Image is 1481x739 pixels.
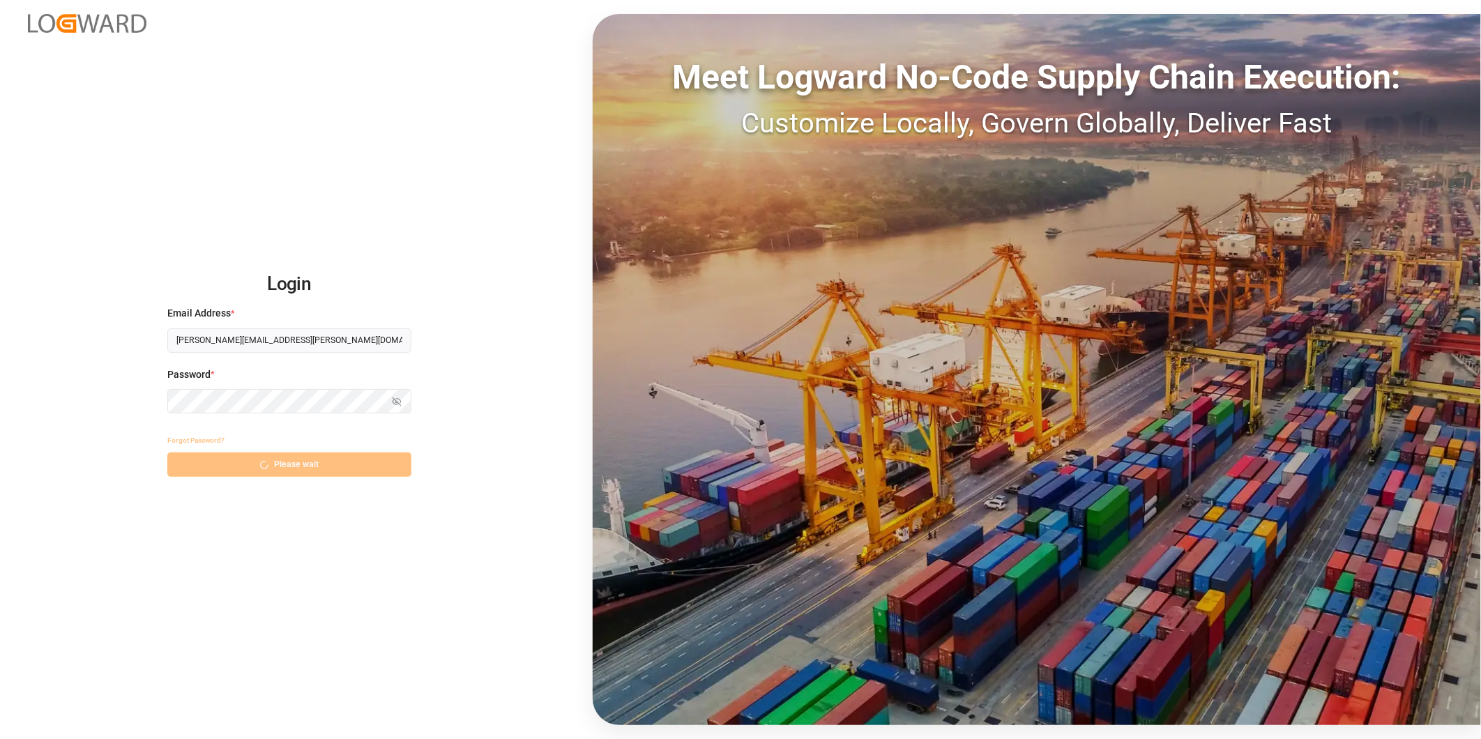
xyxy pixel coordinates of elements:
div: Customize Locally, Govern Globally, Deliver Fast [593,102,1481,144]
h2: Login [167,262,411,307]
span: Password [167,367,211,382]
div: Meet Logward No-Code Supply Chain Execution: [593,52,1481,102]
span: Email Address [167,306,231,321]
img: Logward_new_orange.png [28,14,146,33]
input: Enter your email [167,328,411,353]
